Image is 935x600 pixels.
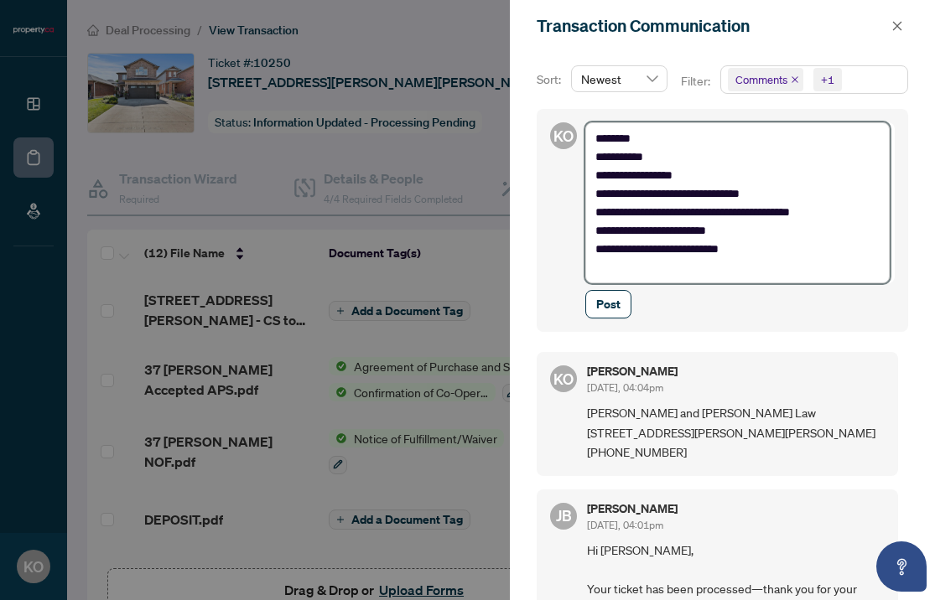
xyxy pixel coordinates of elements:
[587,503,678,515] h5: [PERSON_NAME]
[537,13,886,39] div: Transaction Communication
[681,72,713,91] p: Filter:
[581,66,657,91] span: Newest
[791,75,799,84] span: close
[587,519,663,531] span: [DATE], 04:01pm
[735,71,787,88] span: Comments
[728,68,803,91] span: Comments
[553,367,574,391] span: KO
[821,71,834,88] div: +1
[587,365,678,377] h5: [PERSON_NAME]
[537,70,564,89] p: Sort:
[587,381,663,394] span: [DATE], 04:04pm
[585,290,631,318] button: Post
[556,504,572,527] span: JB
[891,20,903,32] span: close
[553,124,574,147] span: KO
[587,403,885,462] span: [PERSON_NAME] and [PERSON_NAME] Law [STREET_ADDRESS][PERSON_NAME][PERSON_NAME] [PHONE_NUMBER]
[596,291,621,318] span: Post
[876,541,927,592] button: Open asap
